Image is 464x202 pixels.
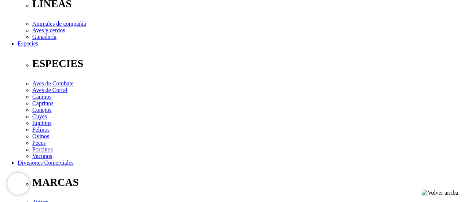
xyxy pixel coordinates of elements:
[18,159,73,166] a: Divisiones Comerciales
[32,107,51,113] a: Conejos
[32,58,461,70] p: ESPECIES
[32,100,54,106] a: Caprinos
[18,40,38,47] a: Especies
[32,133,49,139] a: Ovinos
[421,190,458,196] img: Volver arriba
[32,140,45,146] a: Peces
[7,173,29,195] iframe: Brevo live chat
[32,21,86,27] a: Animales de compañía
[32,34,56,40] a: Ganadería
[32,27,65,33] a: Aves y cerdos
[32,126,50,133] a: Felinos
[32,120,51,126] a: Equinos
[32,153,52,159] a: Vacunos
[32,176,461,188] p: MARCAS
[32,80,74,87] a: Aves de Combate
[32,87,67,93] a: Aves de Corral
[32,113,47,120] a: Cuyes
[32,93,51,100] a: Caninos
[32,146,53,153] a: Porcinos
